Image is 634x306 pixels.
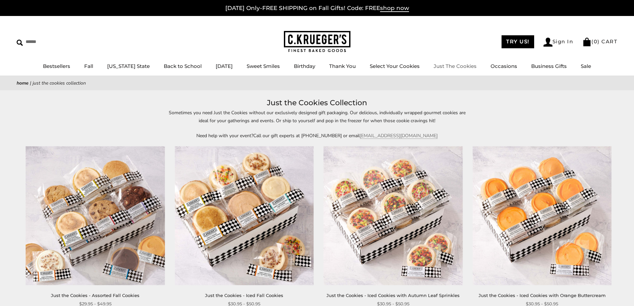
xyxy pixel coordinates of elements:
[479,293,606,298] a: Just the Cookies - Iced Cookies with Orange Buttercream
[329,63,356,69] a: Thank You
[33,80,86,86] span: Just the Cookies Collection
[205,293,283,298] a: Just the Cookies - Iced Fall Cookies
[594,38,598,45] span: 0
[582,38,617,45] a: (0) CART
[284,31,350,53] img: C.KRUEGER'S
[434,63,477,69] a: Just The Cookies
[17,80,29,86] a: Home
[473,146,611,285] img: Just the Cookies - Iced Cookies with Orange Buttercream
[164,109,470,124] p: Sometimes you need Just the Cookies without our exclusively designed gift packaging. Our deliciou...
[253,133,360,139] span: Call our gift experts at [PHONE_NUMBER] or email
[27,97,607,109] h1: Just the Cookies Collection
[582,38,591,46] img: Bag
[30,80,31,86] span: |
[17,40,23,46] img: Search
[43,63,70,69] a: Bestsellers
[326,293,460,298] a: Just the Cookies - Iced Cookies with Autumn Leaf Sprinkles
[543,38,552,47] img: Account
[107,63,150,69] a: [US_STATE] State
[17,79,617,87] nav: breadcrumbs
[225,5,409,12] a: [DATE] Only-FREE SHIPPING on Fall Gifts! Code: FREEshop now
[324,146,463,285] img: Just the Cookies - Iced Cookies with Autumn Leaf Sprinkles
[26,146,165,285] img: Just the Cookies - Assorted Fall Cookies
[531,63,567,69] a: Business Gifts
[175,146,314,285] img: Just the Cookies - Iced Fall Cookies
[502,35,534,48] a: TRY US!
[51,293,139,298] a: Just the Cookies - Assorted Fall Cookies
[164,132,470,140] p: Need help with your event?
[164,63,202,69] a: Back to School
[216,63,233,69] a: [DATE]
[84,63,93,69] a: Fall
[491,63,517,69] a: Occasions
[247,63,280,69] a: Sweet Smiles
[543,38,573,47] a: Sign In
[17,37,96,47] input: Search
[380,5,409,12] span: shop now
[581,63,591,69] a: Sale
[360,133,438,139] a: [EMAIL_ADDRESS][DOMAIN_NAME]
[294,63,315,69] a: Birthday
[370,63,420,69] a: Select Your Cookies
